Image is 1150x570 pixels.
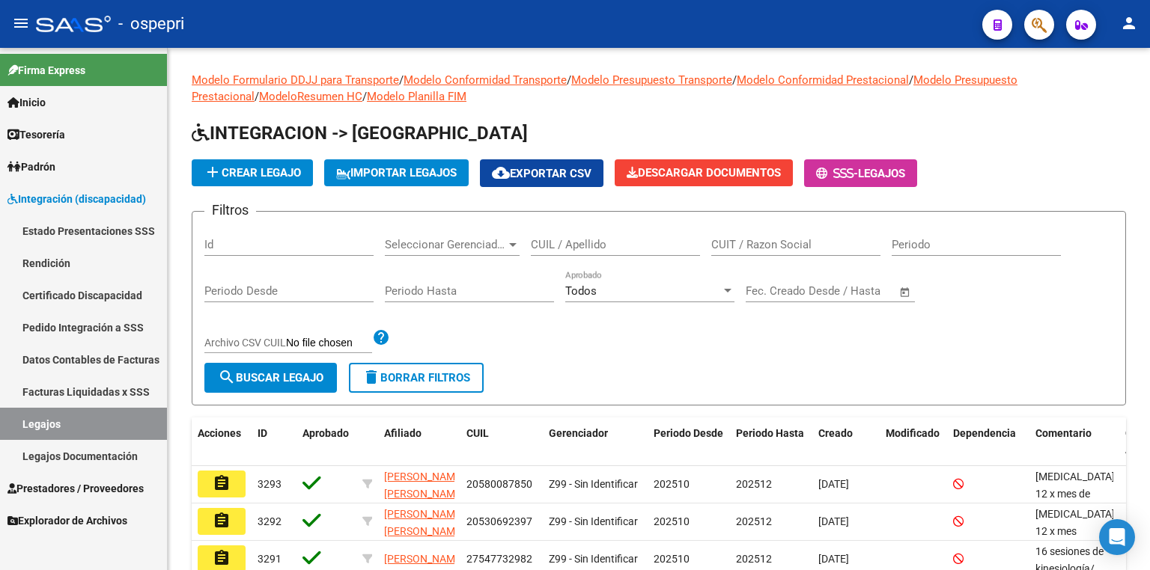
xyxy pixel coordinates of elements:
[730,417,812,467] datatable-header-cell: Periodo Hasta
[118,7,184,40] span: - ospepri
[818,478,849,490] span: [DATE]
[204,166,301,180] span: Crear Legajo
[1120,14,1138,32] mat-icon: person
[192,417,252,467] datatable-header-cell: Acciones
[192,159,313,186] button: Crear Legajo
[384,553,464,565] span: [PERSON_NAME]
[404,73,567,87] a: Modelo Conformidad Transporte
[746,284,806,298] input: Fecha inicio
[615,159,793,186] button: Descargar Documentos
[198,427,241,439] span: Acciones
[259,90,362,103] a: ModeloResumen HC
[466,553,532,565] span: 27547732982
[648,417,730,467] datatable-header-cell: Periodo Desde
[818,515,849,527] span: [DATE]
[7,62,85,79] span: Firma Express
[820,284,892,298] input: Fecha fin
[192,123,528,144] span: INTEGRACION -> [GEOGRAPHIC_DATA]
[466,478,532,490] span: 20580087850
[549,515,638,527] span: Z99 - Sin Identificar
[213,512,231,530] mat-icon: assignment
[880,417,947,467] datatable-header-cell: Modificado
[953,427,1016,439] span: Dependencia
[7,159,55,175] span: Padrón
[654,515,690,527] span: 202510
[213,549,231,567] mat-icon: assignment
[384,471,464,500] span: [PERSON_NAME] [PERSON_NAME]
[12,14,30,32] mat-icon: menu
[258,478,282,490] span: 3293
[213,474,231,492] mat-icon: assignment
[384,427,422,439] span: Afiliado
[336,166,457,180] span: IMPORTAR LEGAJOS
[812,417,880,467] datatable-header-cell: Creado
[218,368,236,386] mat-icon: search
[466,427,489,439] span: CUIL
[252,417,296,467] datatable-header-cell: ID
[654,478,690,490] span: 202510
[296,417,356,467] datatable-header-cell: Aprobado
[549,427,608,439] span: Gerenciador
[349,363,484,393] button: Borrar Filtros
[654,553,690,565] span: 202510
[466,515,532,527] span: 20530692397
[324,159,469,186] button: IMPORTAR LEGAJOS
[858,167,905,180] span: Legajos
[286,337,372,350] input: Archivo CSV CUIL
[565,284,597,298] span: Todos
[947,417,1029,467] datatable-header-cell: Dependencia
[385,238,506,251] span: Seleccionar Gerenciador
[549,553,638,565] span: Z99 - Sin Identificar
[362,368,380,386] mat-icon: delete
[302,427,349,439] span: Aprobado
[7,126,65,143] span: Tesorería
[736,553,772,565] span: 202512
[897,284,914,301] button: Open calendar
[378,417,460,467] datatable-header-cell: Afiliado
[736,478,772,490] span: 202512
[571,73,732,87] a: Modelo Presupuesto Transporte
[204,363,337,393] button: Buscar Legajo
[7,191,146,207] span: Integración (discapacidad)
[204,163,222,181] mat-icon: add
[1035,427,1092,439] span: Comentario
[818,427,853,439] span: Creado
[204,200,256,221] h3: Filtros
[258,515,282,527] span: 3292
[886,427,940,439] span: Modificado
[362,371,470,384] span: Borrar Filtros
[204,337,286,349] span: Archivo CSV CUIL
[258,553,282,565] span: 3291
[804,159,917,187] button: -Legajos
[192,73,399,87] a: Modelo Formulario DDJJ para Transporte
[492,167,591,180] span: Exportar CSV
[480,159,603,187] button: Exportar CSV
[372,328,390,346] mat-icon: help
[736,515,772,527] span: 202512
[627,166,781,180] span: Descargar Documentos
[736,427,804,439] span: Periodo Hasta
[1029,417,1119,467] datatable-header-cell: Comentario
[543,417,648,467] datatable-header-cell: Gerenciador
[818,553,849,565] span: [DATE]
[367,90,466,103] a: Modelo Planilla FIM
[737,73,909,87] a: Modelo Conformidad Prestacional
[7,94,46,111] span: Inicio
[816,167,858,180] span: -
[654,427,723,439] span: Periodo Desde
[7,480,144,497] span: Prestadores / Proveedores
[460,417,543,467] datatable-header-cell: CUIL
[549,478,638,490] span: Z99 - Sin Identificar
[384,508,464,537] span: [PERSON_NAME] [PERSON_NAME]
[258,427,267,439] span: ID
[492,164,510,182] mat-icon: cloud_download
[7,512,127,529] span: Explorador de Archivos
[1099,519,1135,555] div: Open Intercom Messenger
[218,371,323,384] span: Buscar Legajo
